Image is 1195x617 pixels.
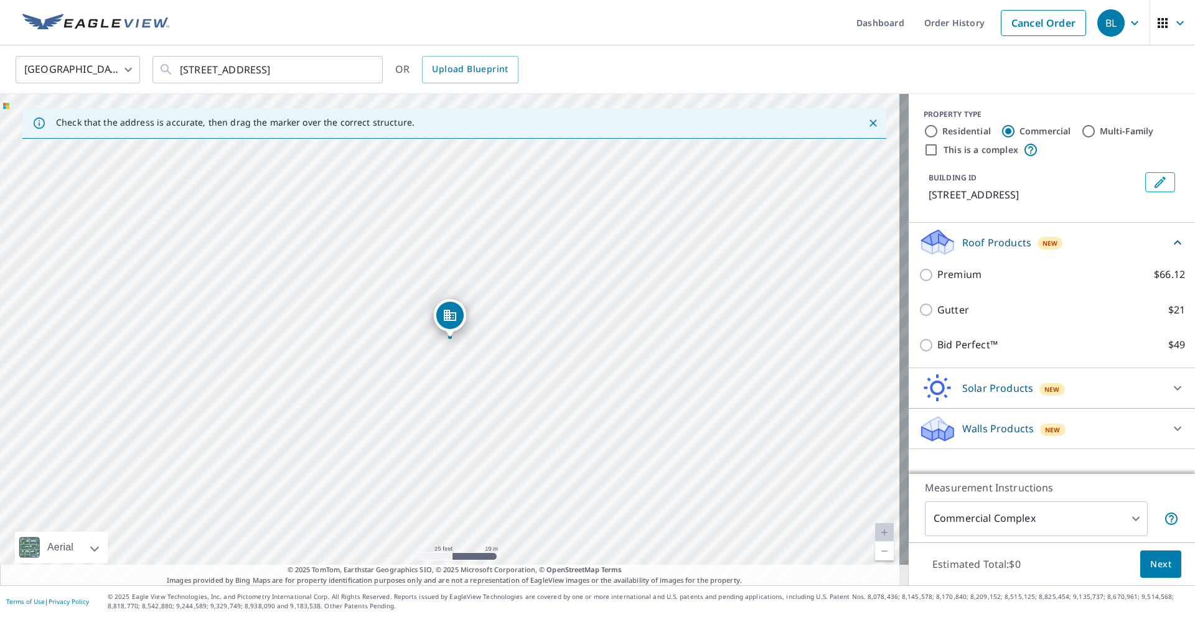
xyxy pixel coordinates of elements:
[180,52,357,87] input: Search by address or latitude-longitude
[919,228,1185,257] div: Roof ProductsNew
[1044,384,1060,394] span: New
[1045,425,1061,435] span: New
[22,14,169,32] img: EV Logo
[929,187,1140,202] p: [STREET_ADDRESS]
[937,302,969,318] p: Gutter
[937,337,998,353] p: Bid Perfect™
[49,597,89,606] a: Privacy Policy
[929,172,977,183] p: BUILDING ID
[16,52,140,87] div: [GEOGRAPHIC_DATA]
[919,373,1185,403] div: Solar ProductsNew
[922,550,1031,578] p: Estimated Total: $0
[1154,267,1185,282] p: $66.12
[962,235,1031,250] p: Roof Products
[1097,9,1125,37] div: BL
[1043,238,1058,248] span: New
[108,592,1189,611] p: © 2025 Eagle View Technologies, Inc. and Pictometry International Corp. All Rights Reserved. Repo...
[1140,550,1181,578] button: Next
[15,532,108,563] div: Aerial
[942,125,991,137] label: Residential
[434,299,466,338] div: Dropped pin, building 1, Commercial property, 1955 Young St Honolulu, HI 96826
[601,565,622,574] a: Terms
[1168,337,1185,353] p: $49
[924,109,1180,120] div: PROPERTY TYPE
[865,115,881,131] button: Close
[1019,125,1071,137] label: Commercial
[925,480,1179,495] p: Measurement Instructions
[422,56,518,83] a: Upload Blueprint
[1150,557,1171,572] span: Next
[1145,172,1175,192] button: Edit building 1
[546,565,599,574] a: OpenStreetMap
[432,62,508,77] span: Upload Blueprint
[1100,125,1154,137] label: Multi-Family
[962,421,1034,436] p: Walls Products
[1168,302,1185,318] p: $21
[6,598,89,605] p: |
[875,523,894,542] a: Current Level 20, Zoom In Disabled
[44,532,77,563] div: Aerial
[1001,10,1086,36] a: Cancel Order
[6,597,45,606] a: Terms of Use
[875,542,894,560] a: Current Level 20, Zoom Out
[919,414,1185,443] div: Walls ProductsNew
[937,267,982,282] p: Premium
[925,501,1148,536] div: Commercial Complex
[288,565,622,575] span: © 2025 TomTom, Earthstar Geographics SIO, © 2025 Microsoft Corporation, ©
[944,144,1018,156] label: This is a complex
[962,381,1033,396] p: Solar Products
[1164,511,1179,526] span: Each building may require a separate measurement report; if so, your account will be billed per r...
[395,56,518,83] div: OR
[56,117,415,128] p: Check that the address is accurate, then drag the marker over the correct structure.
